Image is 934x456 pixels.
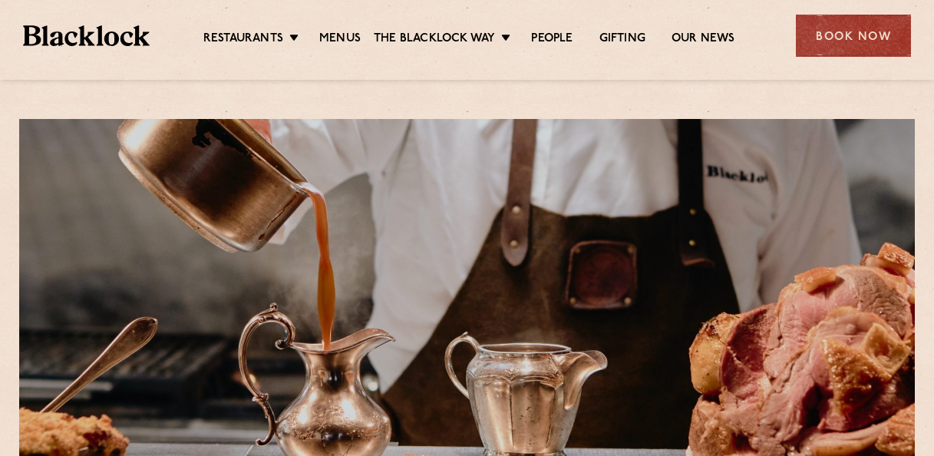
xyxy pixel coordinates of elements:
[374,31,495,48] a: The Blacklock Way
[319,31,361,48] a: Menus
[531,31,573,48] a: People
[672,31,735,48] a: Our News
[203,31,283,48] a: Restaurants
[599,31,645,48] a: Gifting
[23,25,150,47] img: BL_Textured_Logo-footer-cropped.svg
[796,15,911,57] div: Book Now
